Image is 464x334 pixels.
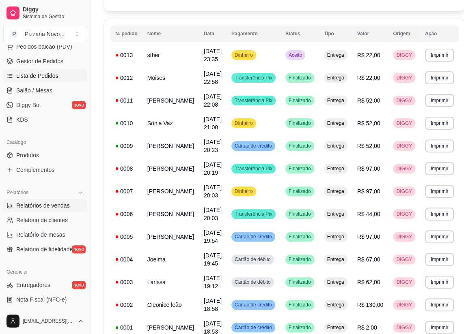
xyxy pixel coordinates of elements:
button: Imprimir [425,230,454,243]
a: Relatório de clientes [3,214,87,227]
th: Valor [352,26,388,42]
span: P [10,30,18,38]
span: Transferência Pix [233,75,274,81]
span: DIGGY [395,233,414,240]
button: Imprimir [425,94,454,107]
span: DIGGY [395,165,414,172]
th: Ação [420,26,459,42]
a: Entregadoresnovo [3,278,87,291]
span: R$ 2,00 [357,324,377,331]
span: [DATE] 19:54 [204,229,222,244]
span: Relatório de mesas [16,231,65,239]
span: DIGGY [395,324,414,331]
span: R$ 97,00 [357,165,380,172]
span: Transferência Pix [233,165,274,172]
span: R$ 52,00 [357,97,380,104]
span: Finalizado [287,188,313,195]
th: Tipo [319,26,352,42]
span: Finalizado [287,233,313,240]
button: Imprimir [425,71,454,84]
span: Sistema de Gestão [23,13,84,20]
td: Moises [142,66,199,89]
span: Entregadores [16,281,50,289]
div: 0006 [115,210,138,218]
span: R$ 130,00 [357,302,384,308]
button: Imprimir [425,253,454,266]
th: Origem [388,26,420,42]
td: [PERSON_NAME] [142,157,199,180]
button: Imprimir [425,298,454,311]
td: sther [142,44,199,66]
span: Gestor de Pedidos [16,57,63,65]
div: 0003 [115,278,138,286]
th: Nome [142,26,199,42]
span: Entrega [326,165,346,172]
button: Imprimir [425,49,454,62]
span: Finalizado [287,324,313,331]
span: [DATE] 19:45 [204,252,222,267]
span: Dinheiro [233,52,255,58]
span: Finalizado [287,302,313,308]
span: R$ 52,00 [357,120,380,126]
div: 0008 [115,165,138,173]
span: [DATE] 18:58 [204,298,222,312]
a: Diggy Botnovo [3,98,87,111]
span: Dinheiro [233,188,255,195]
div: 0009 [115,142,138,150]
td: [PERSON_NAME] [142,203,199,225]
span: Cartão de crédito [233,143,274,149]
span: Finalizado [287,120,313,126]
td: Joelma [142,248,199,271]
span: Diggy Bot [16,101,41,109]
td: [PERSON_NAME] [142,180,199,203]
span: Nota Fiscal (NFC-e) [16,295,67,304]
a: KDS [3,113,87,126]
span: Finalizado [287,256,313,263]
span: DIGGY [395,188,414,195]
a: Relatório de fidelidadenovo [3,243,87,256]
span: Entrega [326,324,346,331]
div: Pizzaria Novo ... [25,30,65,38]
span: Cartão de crédito [233,324,274,331]
span: [DATE] 19:12 [204,275,222,289]
span: R$ 97,00 [357,233,380,240]
span: Finalizado [287,75,313,81]
div: 0002 [115,301,138,309]
td: [PERSON_NAME] [142,225,199,248]
span: R$ 67,00 [357,256,380,263]
span: R$ 97,00 [357,188,380,195]
button: Imprimir [425,185,454,198]
th: N. pedido [110,26,142,42]
span: Entrega [326,97,346,104]
span: Relatórios [6,189,28,196]
span: DIGGY [395,211,414,217]
td: Sônia Vaz [142,112,199,135]
a: Produtos [3,149,87,162]
div: Gerenciar [3,265,87,278]
div: 0013 [115,51,138,59]
span: [DATE] 20:03 [204,184,222,199]
span: DIGGY [395,302,414,308]
a: DiggySistema de Gestão [3,3,87,23]
button: Imprimir [425,162,454,175]
span: [EMAIL_ADDRESS][DOMAIN_NAME] [23,318,74,324]
span: Transferência Pix [233,97,274,104]
span: Finalizado [287,211,313,217]
div: 0001 [115,323,138,332]
span: DIGGY [395,143,414,149]
span: Cartão de crédito [233,233,274,240]
span: Aceito [287,52,304,58]
span: R$ 44,00 [357,211,380,217]
span: Lista de Pedidos [16,72,58,80]
span: R$ 52,00 [357,143,380,149]
span: Entrega [326,279,346,285]
span: DIGGY [395,120,414,126]
span: [DATE] 22:58 [204,71,222,85]
span: R$ 22,00 [357,52,380,58]
span: [DATE] 23:35 [204,48,222,62]
div: 0012 [115,74,138,82]
div: 0011 [115,96,138,105]
span: [DATE] 20:23 [204,139,222,153]
button: Pedidos balcão (PDV) [3,40,87,53]
button: Imprimir [425,321,454,334]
